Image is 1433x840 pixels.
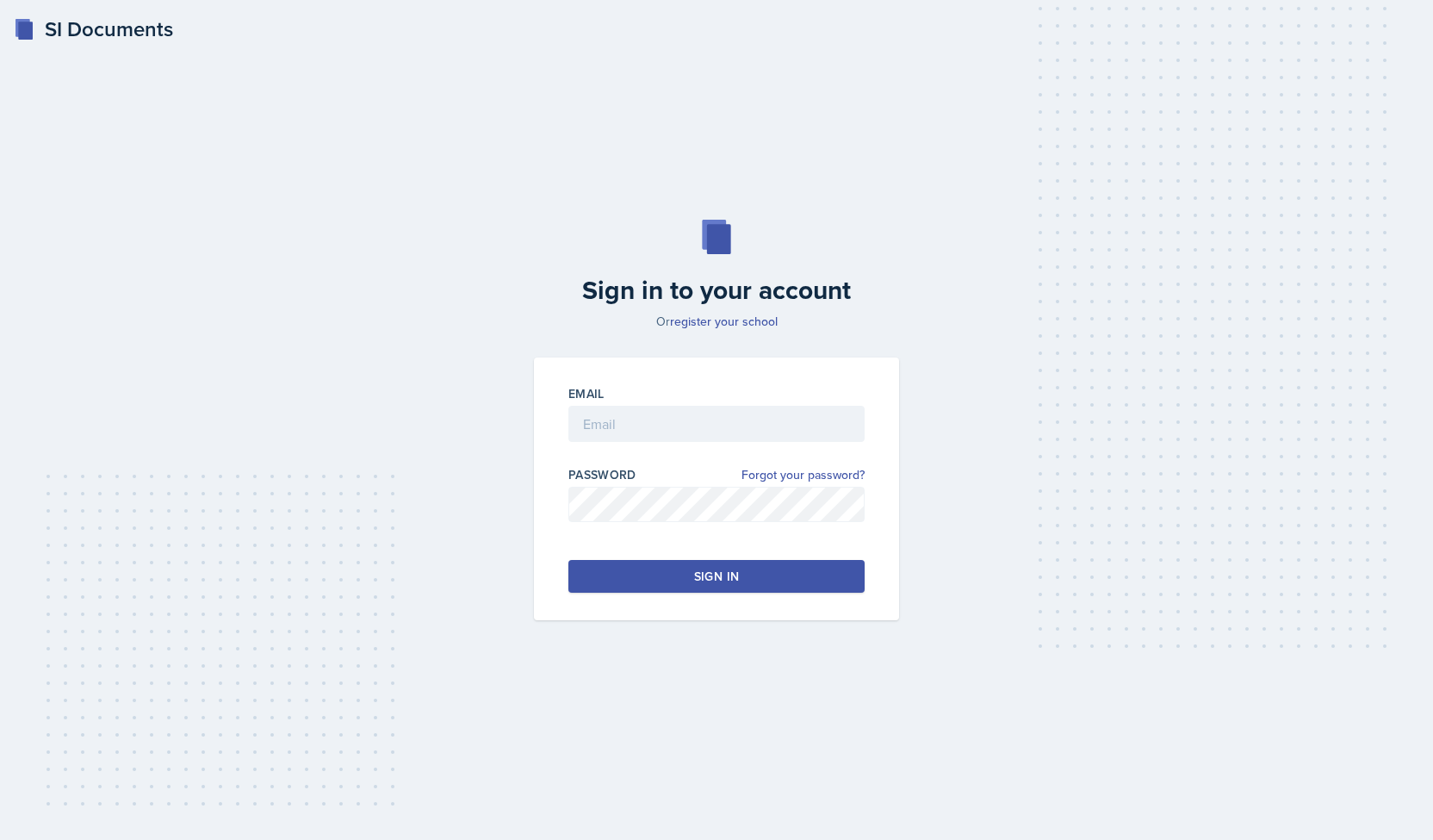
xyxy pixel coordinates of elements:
[568,406,865,442] input: Email
[670,313,778,330] a: register your school
[568,385,605,402] label: Email
[741,466,865,484] a: Forgot your password?
[524,313,909,330] p: Or
[14,14,173,45] a: SI Documents
[524,275,909,306] h2: Sign in to your account
[568,560,865,593] button: Sign in
[568,466,636,483] label: Password
[694,568,739,585] div: Sign in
